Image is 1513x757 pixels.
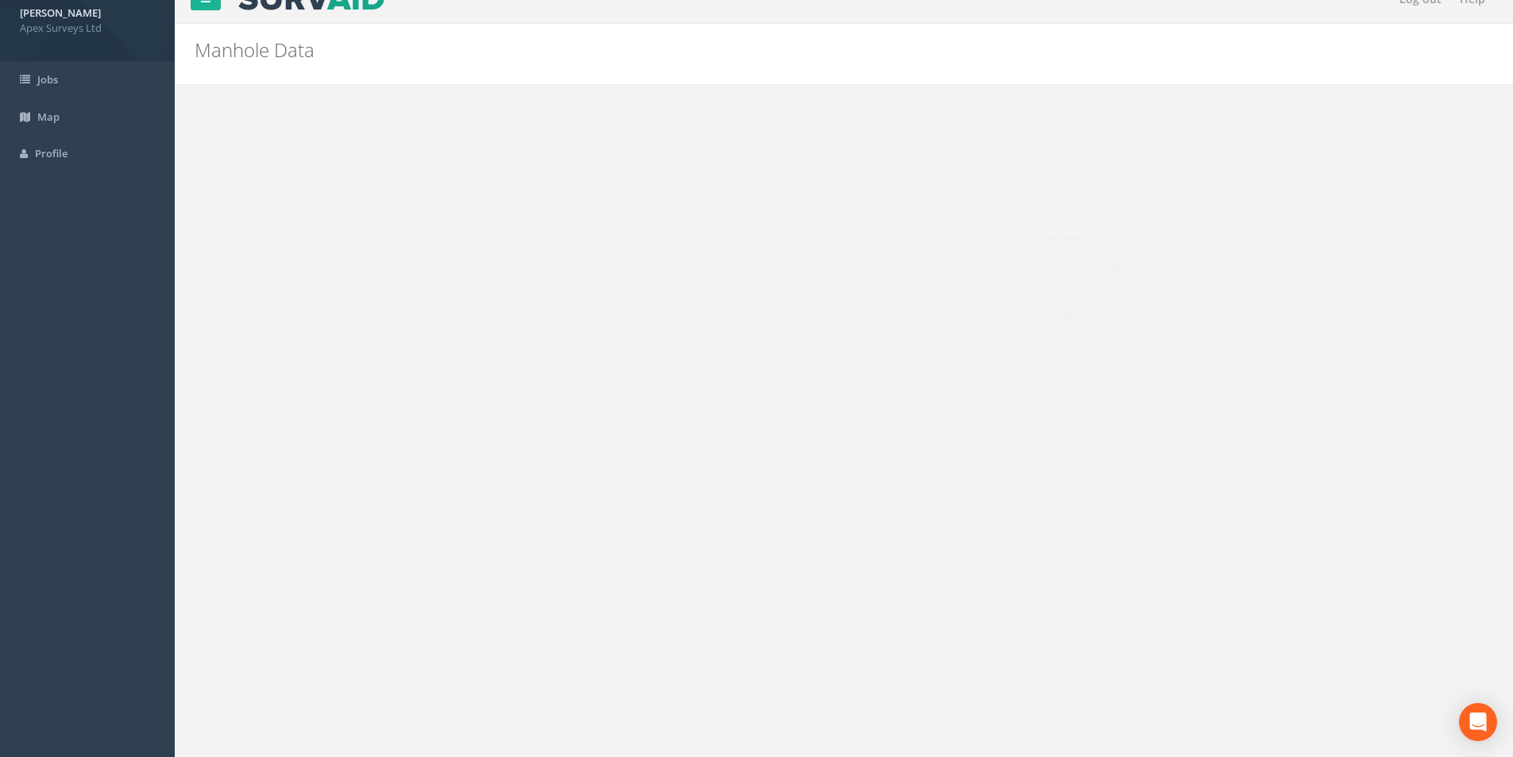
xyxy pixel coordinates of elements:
dd: Circular [754,534,986,549]
dt: Height (mm): [611,400,738,415]
dt: Drainage Area Code: [210,683,338,698]
dd: 175 [754,682,986,697]
dt: Contains Cables? (mm): [611,430,738,445]
div: Open Intercom Messenger [1459,703,1497,741]
dd: 50 [754,727,986,742]
span: Jobs [37,72,58,87]
dt: Northings: [210,564,338,579]
img: 1f11d91b-5571-415a-c67f-be324ae7b8ab_0bb88cc3-edf3-059b-c7f3-009db30571d9_thumb.jpg [1015,288,1055,328]
dt: Latitude: [210,505,338,520]
dd: 50 [754,400,986,415]
dt: Ownership: [210,639,338,654]
dt: Duct: [611,489,738,504]
dd: 0.55 [754,341,986,356]
p: @ [1227,247,1453,262]
strong: [PERSON_NAME] [20,6,101,20]
dd: Bus connect north [353,326,586,341]
p: Created by [PERSON_NAME] [1227,171,1453,186]
strong: [DATE] [1227,199,1260,214]
dd: 25 [754,356,986,371]
strong: 8:23 AM [1270,247,1309,261]
button: Export [1018,177,1071,201]
dd: A [754,326,986,342]
dd: Circular [754,370,986,385]
dt: Man Entry Required: [210,370,338,385]
dd: 50 [754,385,986,400]
dt: Position (mm): [611,519,738,535]
img: 1f11d91b-5571-415a-c67f-be324ae7b8ab_077adcf5-4a9e-6b3b-7e95-266824a8fc59_thumb.jpg [1015,236,1055,276]
dd: [] [353,384,586,400]
dt: Asset Owner (PAS 256): [210,415,338,431]
dt: Depth (m): [611,668,738,683]
strong: [DATE] [1227,247,1260,261]
dt: Cover Status: [210,713,338,728]
dt: Position (mm): [611,356,738,371]
span: Profile [35,146,68,160]
dd: IC465 [353,476,586,491]
span: Map [37,110,60,124]
dt: Site Name: [210,341,338,356]
strong: 8:36 PM [1270,152,1308,166]
dt: % Filled (mm): [611,444,738,459]
dt: Height (mm): [611,563,738,578]
dt: Diameter (mm): [611,415,738,430]
a: [PERSON_NAME] Apex Surveys Ltd [20,2,155,35]
h3: Cable Pit Data [210,235,586,249]
dt: Contains Cables? (mm): [611,593,738,608]
dt: Shape: [611,370,738,385]
dd: 50 [754,712,986,727]
h5: Timeline [1198,115,1245,127]
dd: No [754,593,986,608]
dt: Width (mm): [611,385,738,400]
p: @ [1227,152,1453,167]
dd: B [754,489,986,504]
img: 1f11d91b-5571-415a-c67f-be324ae7b8ab_6c1bf84d-0b98-9dc7-e648-b0b44604ca37_thumb.jpg [1064,236,1104,276]
dt: Diameter (mm): [611,578,738,593]
button: Assign To [1075,177,1142,201]
dd: [PERSON_NAME] [353,311,586,326]
dt: Site Number: [210,355,338,370]
dt: Diameter (mm): [611,741,738,756]
dt: Notes: (mm): [611,622,738,637]
dt: Grid Ref (PAS 256): [210,593,338,608]
p: @ [1227,199,1453,214]
dt: Depth (m): [611,341,738,356]
dt: Service Type: [210,624,338,639]
dd: 75 [754,519,986,535]
dd: 0.55 [754,668,986,683]
button: Preview [955,177,1013,201]
h4: Face 2 [611,281,986,293]
dd: 50 [754,563,986,578]
dd: Circular [754,697,986,713]
dt: Accuracy: [210,535,338,550]
dd: 9 [353,535,586,550]
dt: Recorded By: [210,311,338,326]
dd: No [754,430,986,445]
strong: 8:38 PM [1270,199,1308,214]
dd: 0.55 [754,504,986,519]
dt: Eastings: [210,549,338,564]
h2: Manhole Data [195,40,1273,60]
h3: Duct Data [611,235,986,249]
dt: Location Description: [210,490,338,505]
h2: 7432 / D [210,177,1147,198]
button: Back to 7432 Manholes [210,114,360,141]
dt: Position (mm): [611,682,738,697]
dt: Datum: [210,579,338,594]
a: Edit [916,177,950,201]
dd: -8.48235 [353,519,586,535]
dd: Street Lighting [353,624,586,639]
dt: Notes: (mm): [611,459,738,474]
dt: % Filled (mm): [611,608,738,623]
dt: Manhole ID: [210,476,338,491]
dt: Shape: [611,697,738,713]
dd: 50 [754,549,986,564]
dt: Duct: [611,653,738,668]
dt: Survey Date: [210,281,338,296]
dd: [DATE] [353,281,586,296]
dt: Height (mm): [611,727,738,742]
p: Edited by [PERSON_NAME] [1227,265,1453,280]
dd: C [754,653,986,668]
dt: Width (mm): [611,712,738,727]
dt: Covering (PAS 256): [210,430,338,445]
